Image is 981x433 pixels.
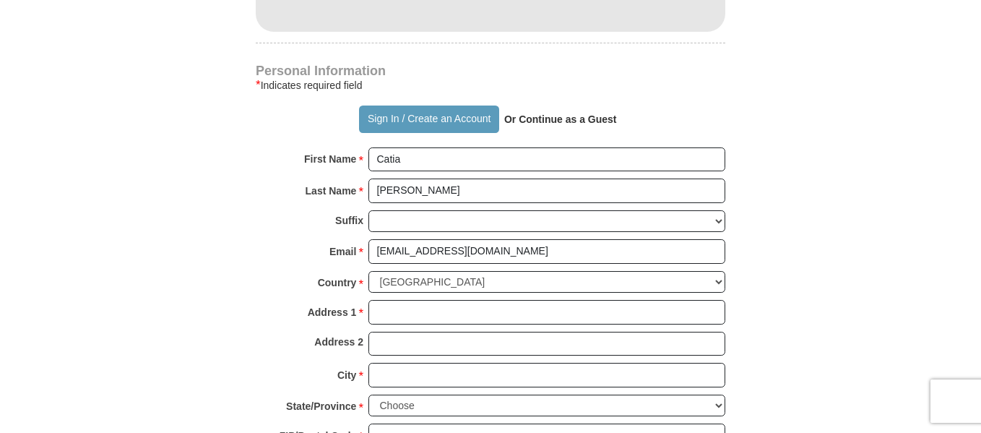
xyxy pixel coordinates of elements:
[314,332,363,352] strong: Address 2
[286,396,356,416] strong: State/Province
[359,106,498,133] button: Sign In / Create an Account
[318,273,357,293] strong: Country
[337,365,356,385] strong: City
[504,113,617,125] strong: Or Continue as a Guest
[256,77,725,94] div: Indicates required field
[308,302,357,322] strong: Address 1
[256,65,725,77] h4: Personal Information
[329,241,356,262] strong: Email
[335,210,363,231] strong: Suffix
[304,149,356,169] strong: First Name
[306,181,357,201] strong: Last Name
